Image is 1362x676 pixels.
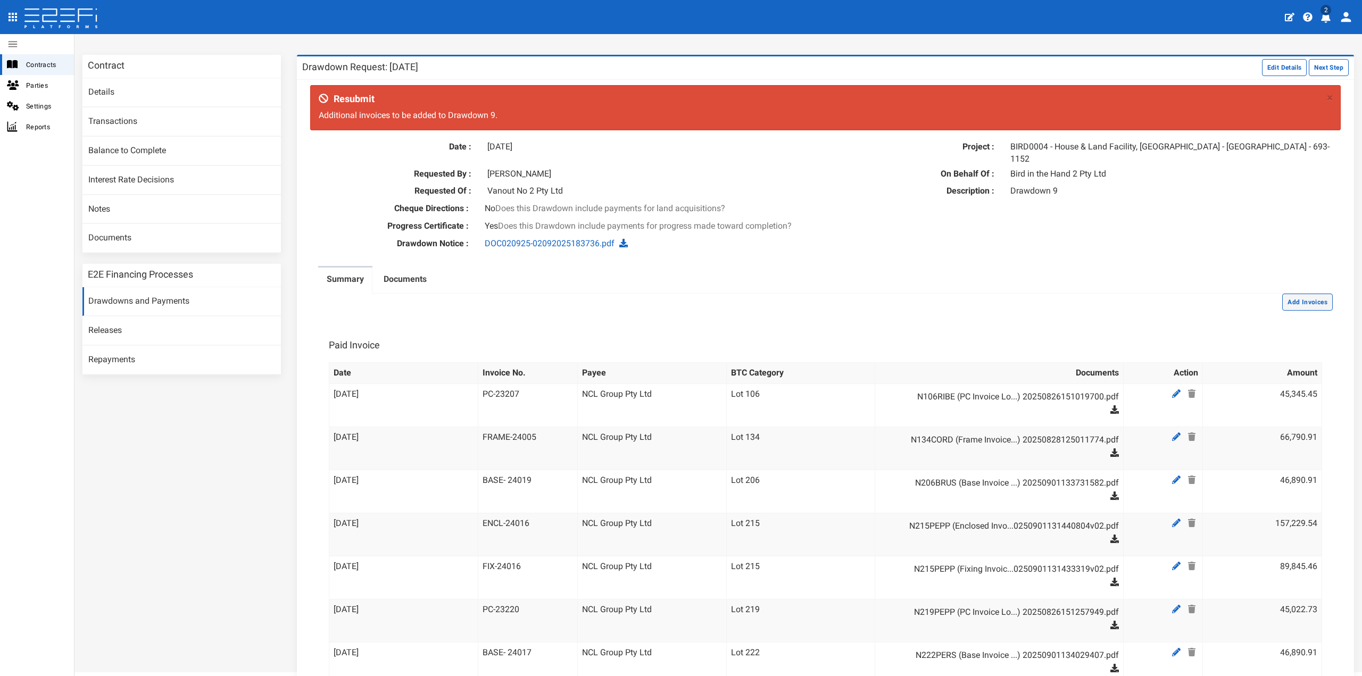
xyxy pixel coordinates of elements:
[478,599,578,642] td: PC-23220
[1282,296,1333,306] a: Add Invoices
[479,141,818,153] div: [DATE]
[495,203,725,213] span: Does this Drawdown include payments for land acquisitions?
[1123,363,1202,384] th: Action
[726,427,875,470] td: Lot 134
[1002,168,1341,180] div: Bird in the Hand 2 Pty Ltd
[577,470,726,513] td: NCL Group Pty Ltd
[577,363,726,384] th: Payee
[1185,387,1198,400] a: Delete Payee
[310,141,479,153] label: Date :
[26,79,65,91] span: Parties
[577,427,726,470] td: NCL Group Pty Ltd
[890,561,1118,578] a: N215PEPP (Fixing Invoic...0250901131433319v02.pdf
[82,195,281,224] a: Notes
[302,220,477,232] label: Progress Certificate :
[375,268,435,294] a: Documents
[1203,427,1322,470] td: 66,790.91
[479,168,818,180] div: [PERSON_NAME]
[1185,473,1198,487] a: Delete Payee
[478,513,578,556] td: ENCL-24016
[329,340,380,350] h3: Paid Invoice
[329,427,478,470] td: [DATE]
[577,556,726,599] td: NCL Group Pty Ltd
[478,470,578,513] td: BASE- 24019
[890,431,1118,448] a: N134CORD (Frame Invoice...) 20250828125011774.pdf
[1002,141,1341,165] div: BIRD0004 - House & Land Facility, [GEOGRAPHIC_DATA] - [GEOGRAPHIC_DATA] - 693-1152
[329,513,478,556] td: [DATE]
[479,185,818,197] div: Vanout No 2 Pty Ltd
[302,203,477,215] label: Cheque Directions :
[88,61,124,70] h3: Contract
[82,137,281,165] a: Balance to Complete
[890,518,1118,535] a: N215PEPP (Enclosed Invo...0250901131440804v02.pdf
[1185,603,1198,616] a: Delete Payee
[26,59,65,71] span: Contracts
[310,85,1341,130] div: Additional invoices to be added to Drawdown 9.
[82,316,281,345] a: Releases
[310,168,479,180] label: Requested By :
[1185,560,1198,573] a: Delete Payee
[478,427,578,470] td: FRAME-24005
[875,363,1123,384] th: Documents
[82,166,281,195] a: Interest Rate Decisions
[1309,59,1349,76] button: Next Step
[88,270,193,279] h3: E2E Financing Processes
[577,599,726,642] td: NCL Group Pty Ltd
[1203,470,1322,513] td: 46,890.91
[726,363,875,384] th: BTC Category
[834,141,1003,153] label: Project :
[1327,93,1333,104] button: ×
[890,388,1118,405] a: N106RIBE (PC Invoice Lo...) 20250826151019700.pdf
[498,221,792,231] span: Does this Drawdown include payments for progress made toward completion?
[1203,363,1322,384] th: Amount
[1185,516,1198,530] a: Delete Payee
[329,363,478,384] th: Date
[82,224,281,253] a: Documents
[329,470,478,513] td: [DATE]
[310,185,479,197] label: Requested Of :
[82,287,281,316] a: Drawdowns and Payments
[1309,62,1349,72] a: Next Step
[1203,556,1322,599] td: 89,845.46
[577,384,726,427] td: NCL Group Pty Ltd
[478,556,578,599] td: FIX-24016
[726,384,875,427] td: Lot 106
[384,273,427,286] label: Documents
[26,100,65,112] span: Settings
[82,107,281,136] a: Transactions
[318,268,372,294] a: Summary
[319,94,1322,104] h4: Resubmit
[477,220,1174,232] div: Yes
[1203,384,1322,427] td: 45,345.45
[1185,430,1198,444] a: Delete Payee
[329,556,478,599] td: [DATE]
[1262,59,1307,76] button: Edit Details
[834,185,1003,197] label: Description :
[890,604,1118,621] a: N219PEPP (PC Invoice Lo...) 20250826151257949.pdf
[1185,646,1198,659] a: Delete Payee
[1203,513,1322,556] td: 157,229.54
[82,78,281,107] a: Details
[329,384,478,427] td: [DATE]
[726,599,875,642] td: Lot 219
[726,556,875,599] td: Lot 215
[577,513,726,556] td: NCL Group Pty Ltd
[302,62,418,72] h3: Drawdown Request: [DATE]
[1282,294,1333,311] button: Add Invoices
[302,238,477,250] label: Drawdown Notice :
[1262,62,1309,72] a: Edit Details
[478,384,578,427] td: PC-23207
[26,121,65,133] span: Reports
[329,599,478,642] td: [DATE]
[890,647,1118,664] a: N222PERS (Base Invoice ...) 20250901134029407.pdf
[834,168,1003,180] label: On Behalf Of :
[327,273,364,286] label: Summary
[726,470,875,513] td: Lot 206
[1203,599,1322,642] td: 45,022.73
[485,238,614,248] a: DOC020925-02092025183736.pdf
[1002,185,1341,197] div: Drawdown 9
[890,474,1118,491] a: N206BRUS (Base Invoice ...) 20250901133731582.pdf
[478,363,578,384] th: Invoice No.
[477,203,1174,215] div: No
[82,346,281,374] a: Repayments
